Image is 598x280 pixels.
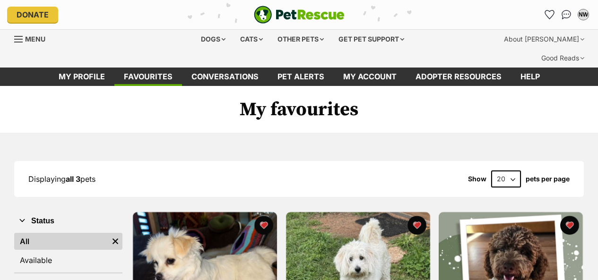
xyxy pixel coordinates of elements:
div: Cats [234,30,269,49]
div: Status [14,231,122,272]
label: pets per page [526,175,570,183]
span: Show [468,175,486,183]
span: Displaying pets [28,174,95,184]
a: All [14,233,108,250]
a: Donate [7,7,58,23]
div: Get pet support [332,30,411,49]
a: My profile [49,68,114,86]
a: Favourites [542,7,557,22]
div: Dogs [194,30,232,49]
a: Remove filter [108,233,122,250]
button: Status [14,215,122,227]
button: favourite [407,216,426,235]
button: My account [576,7,591,22]
a: Available [14,252,122,269]
a: Favourites [114,68,182,86]
a: Adopter resources [406,68,511,86]
a: Help [511,68,549,86]
a: PetRescue [254,6,345,24]
span: Menu [25,35,45,43]
button: favourite [560,216,579,235]
div: NW [579,10,588,19]
div: Other pets [271,30,330,49]
img: chat-41dd97257d64d25036548639549fe6c8038ab92f7586957e7f3b1b290dea8141.svg [562,10,572,19]
button: favourite [254,216,273,235]
div: About [PERSON_NAME] [497,30,591,49]
img: logo-e224e6f780fb5917bec1dbf3a21bbac754714ae5b6737aabdf751b685950b380.svg [254,6,345,24]
div: Good Reads [535,49,591,68]
a: Menu [14,30,52,47]
a: Pet alerts [268,68,334,86]
a: My account [334,68,406,86]
a: Conversations [559,7,574,22]
ul: Account quick links [542,7,591,22]
strong: all 3 [66,174,80,184]
a: conversations [182,68,268,86]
